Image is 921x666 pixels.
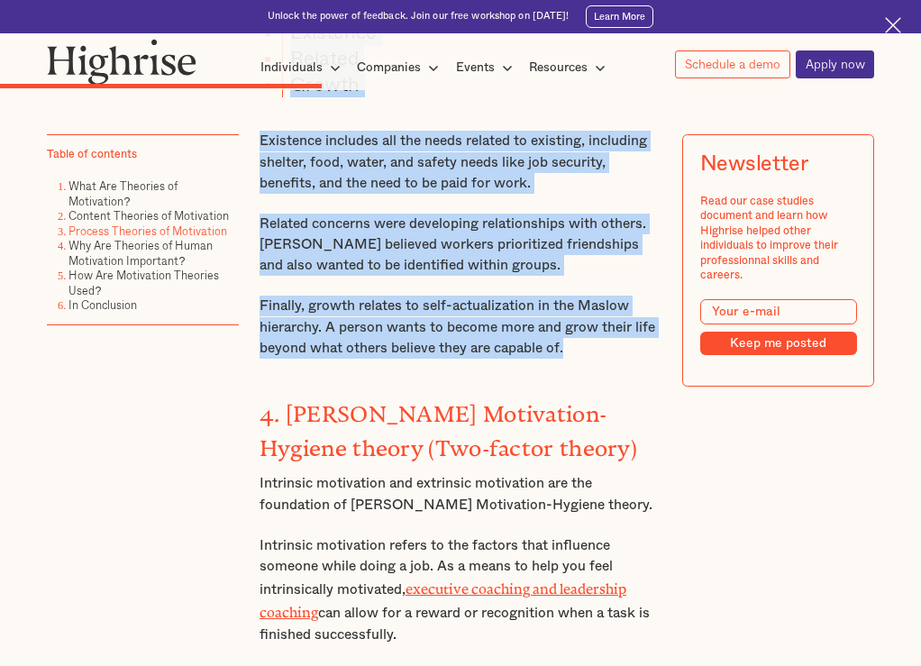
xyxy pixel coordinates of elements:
[68,207,229,224] a: Content Theories of Motivation
[260,57,323,78] div: Individuals
[675,50,790,78] a: Schedule a demo
[357,57,444,78] div: Companies
[700,152,808,177] div: Newsletter
[260,473,661,515] p: Intrinsic motivation and extrinsic motivation are the foundation of [PERSON_NAME] Motivation-Hygi...
[68,297,137,314] a: In Conclusion
[529,57,611,78] div: Resources
[260,57,346,78] div: Individuals
[260,401,637,450] strong: 4. [PERSON_NAME] Motivation-Hygiene theory (Two-factor theory)
[268,10,570,23] div: Unlock the power of feedback. Join our free workshop on [DATE]!
[260,296,661,359] p: Finally, growth relates to self-actualization in the Maslow hierarchy. A person wants to become m...
[68,178,178,210] a: What Are Theories of Motivation?
[47,39,196,84] img: Highrise logo
[357,57,421,78] div: Companies
[700,299,857,324] input: Your e-mail
[68,223,227,240] a: Process Theories of Motivation
[260,581,626,614] a: executive coaching and leadership coaching
[68,237,213,269] a: Why Are Theories of Human Motivation Important?
[885,17,902,34] img: Cross icon
[47,146,137,161] div: Table of contents
[529,57,588,78] div: Resources
[260,131,661,194] p: Existence includes all the needs related to existing, including shelter, food, water, and safety ...
[456,57,495,78] div: Events
[700,193,857,282] div: Read our case studies document and learn how Highrise helped other individuals to improve their p...
[260,535,661,645] p: Intrinsic motivation refers to the factors that influence someone while doing a job. As a means t...
[586,5,653,27] a: Learn More
[260,214,661,277] p: Related concerns were developing relationships with others. [PERSON_NAME] believed workers priori...
[700,332,857,355] input: Keep me posted
[796,50,875,78] a: Apply now
[456,57,518,78] div: Events
[700,299,857,355] form: Modal Form
[68,267,219,299] a: How Are Motivation Theories Used?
